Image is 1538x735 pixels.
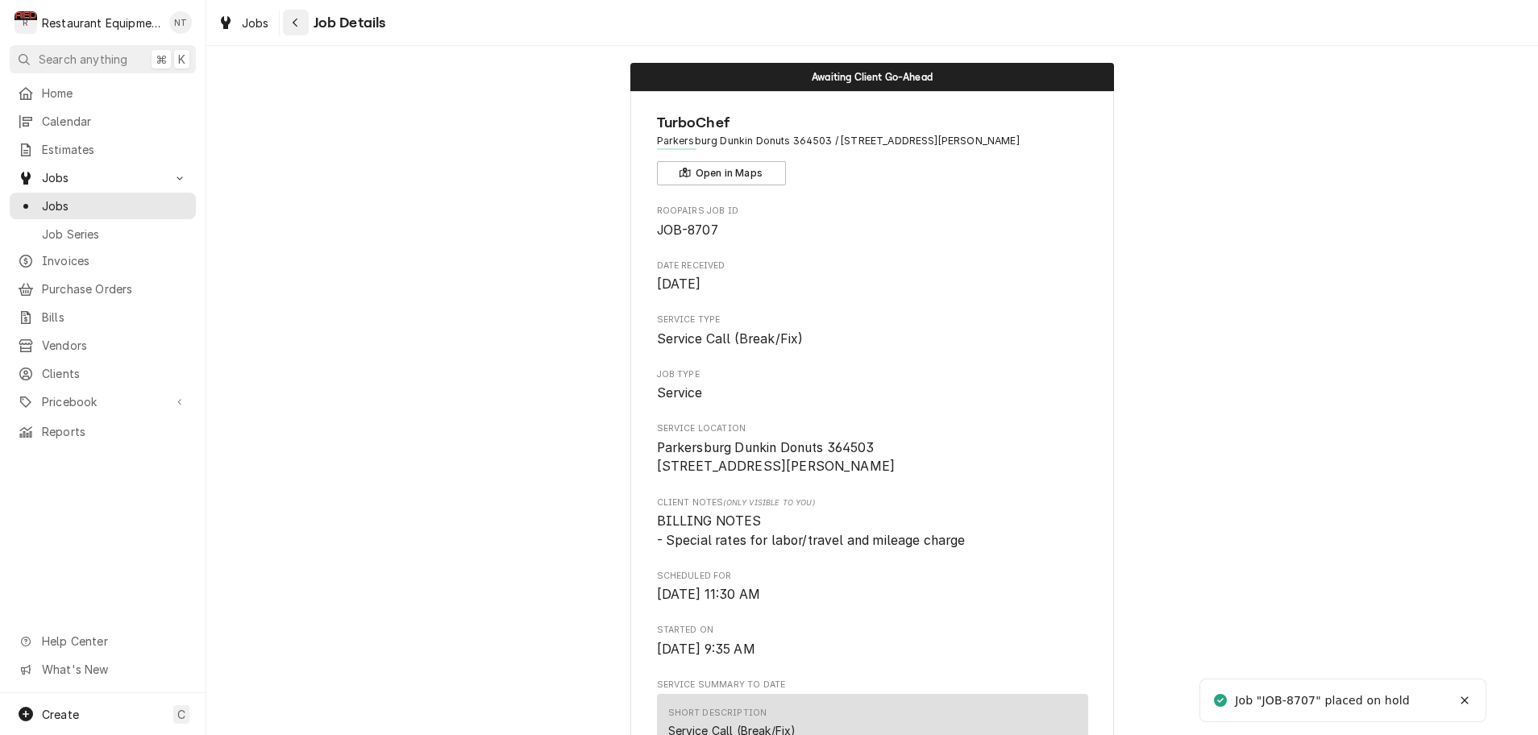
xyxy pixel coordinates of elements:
[42,141,188,158] span: Estimates
[657,221,1088,240] span: Roopairs Job ID
[10,45,196,73] button: Search anything⌘K
[169,11,192,34] div: NT
[657,679,1088,691] span: Service Summary To Date
[630,63,1114,91] div: Status
[10,388,196,415] a: Go to Pricebook
[10,418,196,445] a: Reports
[10,108,196,135] a: Calendar
[42,309,188,326] span: Bills
[242,15,269,31] span: Jobs
[657,368,1088,403] div: Job Type
[156,51,167,68] span: ⌘
[657,438,1088,476] span: Service Location
[42,280,188,297] span: Purchase Orders
[657,222,718,238] span: JOB-8707
[169,11,192,34] div: Nick Tussey's Avatar
[42,15,160,31] div: Restaurant Equipment Diagnostics
[657,422,1088,435] span: Service Location
[657,330,1088,349] span: Service Type
[657,512,1088,550] span: [object Object]
[657,585,1088,604] span: Scheduled For
[42,365,188,382] span: Clients
[15,11,37,34] div: R
[10,80,196,106] a: Home
[10,164,196,191] a: Go to Jobs
[309,12,386,34] span: Job Details
[15,11,37,34] div: Restaurant Equipment Diagnostics's Avatar
[10,628,196,654] a: Go to Help Center
[657,112,1088,134] span: Name
[657,570,1088,604] div: Scheduled For
[42,337,188,354] span: Vendors
[657,496,1088,509] span: Client Notes
[10,193,196,219] a: Jobs
[10,247,196,274] a: Invoices
[657,385,703,401] span: Service
[657,161,786,185] button: Open in Maps
[657,276,701,292] span: [DATE]
[1235,692,1411,709] div: Job "JOB-8707" placed on hold
[657,260,1088,272] span: Date Received
[211,10,276,36] a: Jobs
[177,706,185,723] span: C
[10,136,196,163] a: Estimates
[42,633,186,650] span: Help Center
[657,134,1088,148] span: Address
[657,331,804,347] span: Service Call (Break/Fix)
[657,587,760,602] span: [DATE] 11:30 AM
[42,393,164,410] span: Pricebook
[10,656,196,683] a: Go to What's New
[42,423,188,440] span: Reports
[657,496,1088,550] div: [object Object]
[657,314,1088,348] div: Service Type
[283,10,309,35] button: Navigate back
[657,205,1088,239] div: Roopairs Job ID
[42,708,79,721] span: Create
[657,205,1088,218] span: Roopairs Job ID
[657,260,1088,294] div: Date Received
[657,624,1088,637] span: Started On
[42,661,186,678] span: What's New
[657,384,1088,403] span: Job Type
[42,197,188,214] span: Jobs
[10,304,196,330] a: Bills
[723,498,814,507] span: (Only Visible to You)
[657,112,1088,185] div: Client Information
[10,332,196,359] a: Vendors
[657,275,1088,294] span: Date Received
[657,368,1088,381] span: Job Type
[657,440,896,475] span: Parkersburg Dunkin Donuts 364503 [STREET_ADDRESS][PERSON_NAME]
[42,226,188,243] span: Job Series
[10,276,196,302] a: Purchase Orders
[668,707,767,720] div: Short Description
[178,51,185,68] span: K
[657,624,1088,658] div: Started On
[42,85,188,102] span: Home
[657,513,966,548] span: BILLING NOTES - Special rates for labor/travel and mileage charge
[42,252,188,269] span: Invoices
[657,570,1088,583] span: Scheduled For
[657,422,1088,476] div: Service Location
[657,642,755,657] span: [DATE] 9:35 AM
[657,314,1088,326] span: Service Type
[42,113,188,130] span: Calendar
[39,51,127,68] span: Search anything
[812,72,933,82] span: Awaiting Client Go-Ahead
[42,169,164,186] span: Jobs
[657,640,1088,659] span: Started On
[10,221,196,247] a: Job Series
[10,360,196,387] a: Clients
